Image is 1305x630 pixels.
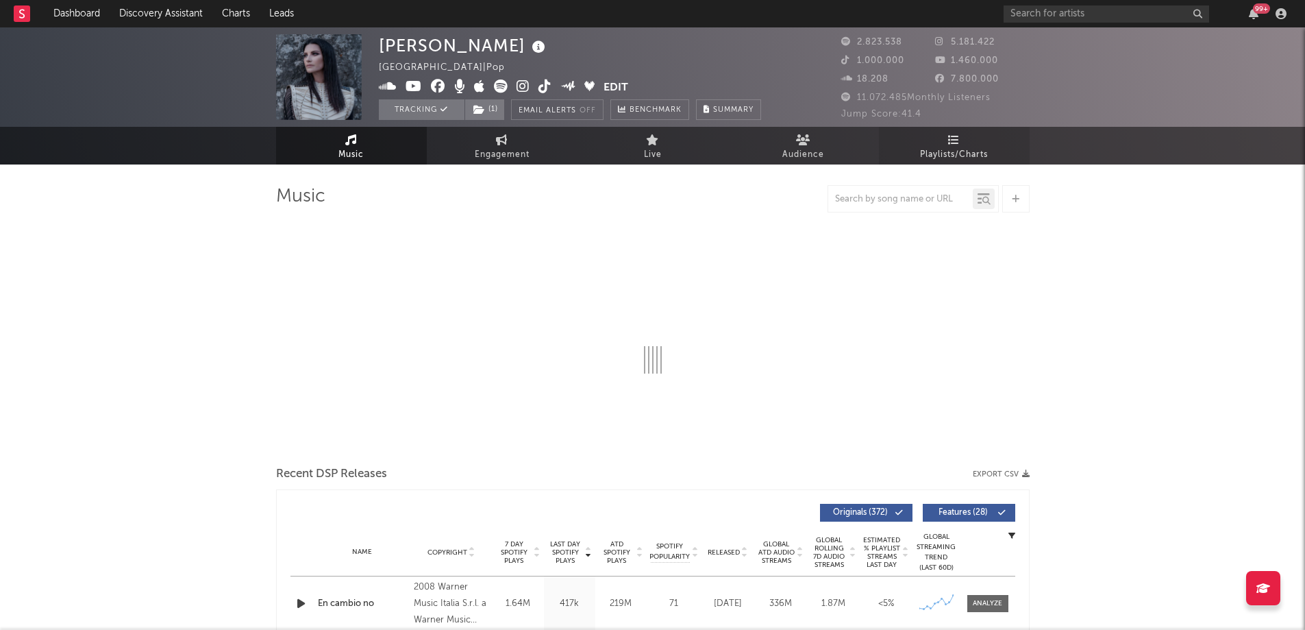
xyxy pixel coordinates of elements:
span: 18.208 [841,75,888,84]
span: Spotify Popularity [649,542,690,562]
em: Off [580,107,596,114]
span: 11.072.485 Monthly Listeners [841,93,991,102]
button: Email AlertsOff [511,99,604,120]
span: Features ( 28 ) [932,509,995,517]
span: Global Rolling 7D Audio Streams [810,536,848,569]
input: Search for artists [1004,5,1209,23]
button: Features(28) [923,504,1015,522]
span: 7.800.000 [935,75,999,84]
span: Audience [782,147,824,163]
button: Tracking [379,99,464,120]
div: 219M [599,597,643,611]
div: [DATE] [705,597,751,611]
button: Originals(372) [820,504,912,522]
span: Live [644,147,662,163]
span: Released [708,548,740,557]
span: 2.823.538 [841,38,902,47]
span: Engagement [475,147,530,163]
div: Global Streaming Trend (Last 60D) [916,532,957,573]
div: 2008 Warner Music Italia S.r.l. a Warner Music Group Company [414,579,488,629]
button: Edit [604,80,628,97]
span: 5.181.422 [935,38,995,47]
span: Recent DSP Releases [276,466,387,483]
span: Playlists/Charts [920,147,988,163]
span: Jump Score: 41.4 [841,110,921,119]
div: 71 [650,597,698,611]
div: [PERSON_NAME] [379,34,549,57]
button: (1) [465,99,504,120]
input: Search by song name or URL [828,194,973,205]
span: ATD Spotify Plays [599,540,635,565]
a: Audience [728,127,879,165]
a: Music [276,127,427,165]
a: Engagement [427,127,577,165]
span: 1.000.000 [841,56,904,65]
span: 1.460.000 [935,56,998,65]
a: Benchmark [610,99,689,120]
div: 336M [758,597,804,611]
button: Summary [696,99,761,120]
span: Estimated % Playlist Streams Last Day [863,536,901,569]
span: Benchmark [630,102,682,119]
span: Copyright [427,548,467,557]
div: 1.87M [810,597,856,611]
span: 7 Day Spotify Plays [496,540,532,565]
button: 99+ [1249,8,1258,19]
button: Export CSV [973,470,1030,478]
span: Global ATD Audio Streams [758,540,795,565]
a: En cambio no [318,597,408,611]
a: Live [577,127,728,165]
span: Summary [713,106,754,114]
div: Name [318,547,408,557]
span: Originals ( 372 ) [829,509,892,517]
span: ( 1 ) [464,99,505,120]
div: [GEOGRAPHIC_DATA] | Pop [379,60,521,76]
div: <5% [863,597,909,611]
a: Playlists/Charts [879,127,1030,165]
div: 1.64M [496,597,540,611]
div: 99 + [1253,3,1270,14]
div: 417k [547,597,592,611]
span: Music [338,147,364,163]
span: Last Day Spotify Plays [547,540,584,565]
